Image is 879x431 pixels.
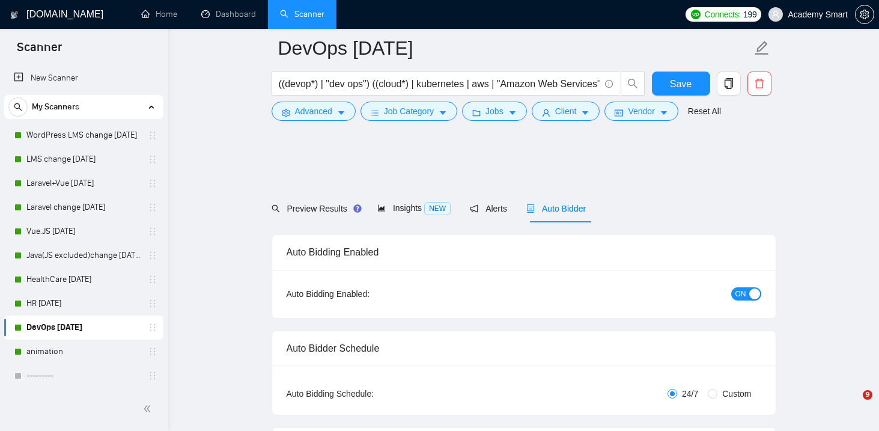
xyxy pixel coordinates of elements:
[9,103,27,111] span: search
[470,204,478,213] span: notification
[26,123,141,147] a: WordPress LMS change [DATE]
[652,72,710,96] button: Save
[26,316,141,340] a: DevOps [DATE]
[14,66,154,90] a: New Scanner
[748,78,771,89] span: delete
[555,105,577,118] span: Client
[352,203,363,214] div: Tooltip anchor
[470,204,507,213] span: Alerts
[278,33,752,63] input: Scanner name...
[743,8,756,21] span: 199
[581,108,589,117] span: caret-down
[201,9,256,19] a: dashboardDashboard
[295,105,332,118] span: Advanced
[705,8,741,21] span: Connects:
[26,171,141,195] a: Laravel+Vue [DATE]
[542,108,550,117] span: user
[371,108,379,117] span: bars
[838,390,867,419] iframe: Intercom live chat
[148,130,157,140] span: holder
[628,105,654,118] span: Vendor
[8,97,28,117] button: search
[863,390,872,400] span: 9
[272,204,280,213] span: search
[10,5,19,25] img: logo
[282,108,290,117] span: setting
[677,387,703,400] span: 24/7
[771,10,780,19] span: user
[26,364,141,388] a: ---------
[526,204,535,213] span: robot
[143,403,155,415] span: double-left
[384,105,434,118] span: Job Category
[4,66,163,90] li: New Scanner
[32,95,79,119] span: My Scanners
[287,287,445,301] div: Auto Bidding Enabled:
[717,78,740,89] span: copy
[26,243,141,267] a: Java(JS excluded)change [DATE]
[287,387,445,400] div: Auto Bidding Schedule:
[717,387,756,400] span: Custom
[462,102,527,121] button: folderJobscaret-down
[148,251,157,260] span: holder
[272,204,358,213] span: Preview Results
[688,105,721,118] a: Reset All
[287,235,761,269] div: Auto Bidding Enabled
[508,108,517,117] span: caret-down
[26,292,141,316] a: HR [DATE]
[717,72,741,96] button: copy
[526,204,586,213] span: Auto Bidder
[26,340,141,364] a: animation
[604,102,678,121] button: idcardVendorcaret-down
[855,5,874,24] button: setting
[747,72,771,96] button: delete
[148,275,157,284] span: holder
[26,267,141,292] a: HealthCare [DATE]
[148,347,157,356] span: holder
[856,10,874,19] span: setting
[855,10,874,19] a: setting
[26,195,141,219] a: Laravel change [DATE]
[148,179,157,188] span: holder
[532,102,600,121] button: userClientcaret-down
[621,72,645,96] button: search
[439,108,447,117] span: caret-down
[621,78,644,89] span: search
[148,203,157,212] span: holder
[279,76,600,91] input: Search Freelance Jobs...
[148,371,157,381] span: holder
[148,299,157,308] span: holder
[148,227,157,236] span: holder
[360,102,457,121] button: barsJob Categorycaret-down
[670,76,692,91] span: Save
[424,202,451,215] span: NEW
[691,10,701,19] img: upwork-logo.png
[148,323,157,332] span: holder
[280,9,324,19] a: searchScanner
[735,287,746,301] span: ON
[377,204,386,212] span: area-chart
[485,105,503,118] span: Jobs
[615,108,623,117] span: idcard
[660,108,668,117] span: caret-down
[472,108,481,117] span: folder
[605,80,613,88] span: info-circle
[7,38,71,64] span: Scanner
[754,40,770,56] span: edit
[141,9,177,19] a: homeHome
[148,154,157,164] span: holder
[337,108,345,117] span: caret-down
[272,102,356,121] button: settingAdvancedcaret-down
[377,203,451,213] span: Insights
[26,219,141,243] a: Vue.JS [DATE]
[26,147,141,171] a: LMS change [DATE]
[287,331,761,365] div: Auto Bidder Schedule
